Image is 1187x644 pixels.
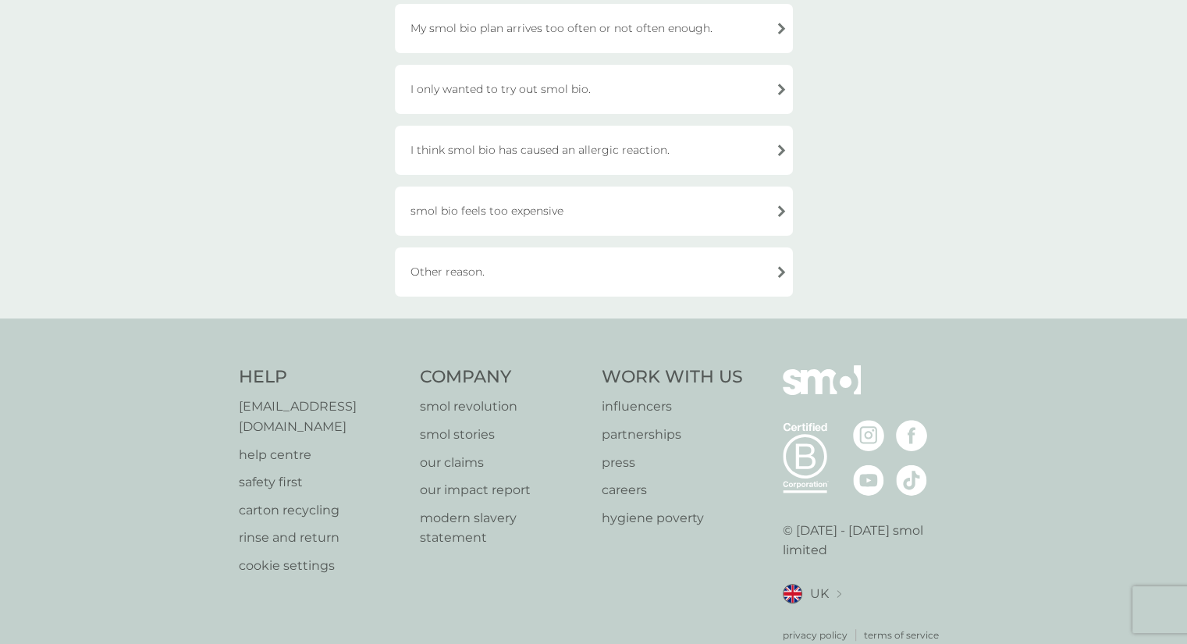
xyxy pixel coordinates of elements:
[602,508,743,528] a: hygiene poverty
[896,420,927,451] img: visit the smol Facebook page
[239,365,405,390] h4: Help
[395,65,793,114] div: I only wanted to try out smol bio.
[602,397,743,417] a: influencers
[420,480,586,500] a: our impact report
[783,365,861,418] img: smol
[853,420,884,451] img: visit the smol Instagram page
[239,500,405,521] a: carton recycling
[420,397,586,417] a: smol revolution
[239,528,405,548] a: rinse and return
[395,247,793,297] div: Other reason.
[420,425,586,445] a: smol stories
[395,126,793,175] div: I think smol bio has caused an allergic reaction.
[602,425,743,445] a: partnerships
[864,628,939,642] a: terms of service
[239,445,405,465] a: help centre
[896,464,927,496] img: visit the smol Tiktok page
[239,397,405,436] a: [EMAIL_ADDRESS][DOMAIN_NAME]
[239,472,405,493] a: safety first
[783,521,949,560] p: © [DATE] - [DATE] smol limited
[602,480,743,500] a: careers
[810,584,829,604] span: UK
[837,590,841,599] img: select a new location
[783,628,848,642] a: privacy policy
[783,584,802,603] img: UK flag
[395,4,793,53] div: My smol bio plan arrives too often or not often enough.
[853,464,884,496] img: visit the smol Youtube page
[395,187,793,236] div: smol bio feels too expensive
[420,508,586,548] a: modern slavery statement
[420,453,586,473] a: our claims
[602,453,743,473] a: press
[420,365,586,390] h4: Company
[602,365,743,390] h4: Work With Us
[239,556,405,576] a: cookie settings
